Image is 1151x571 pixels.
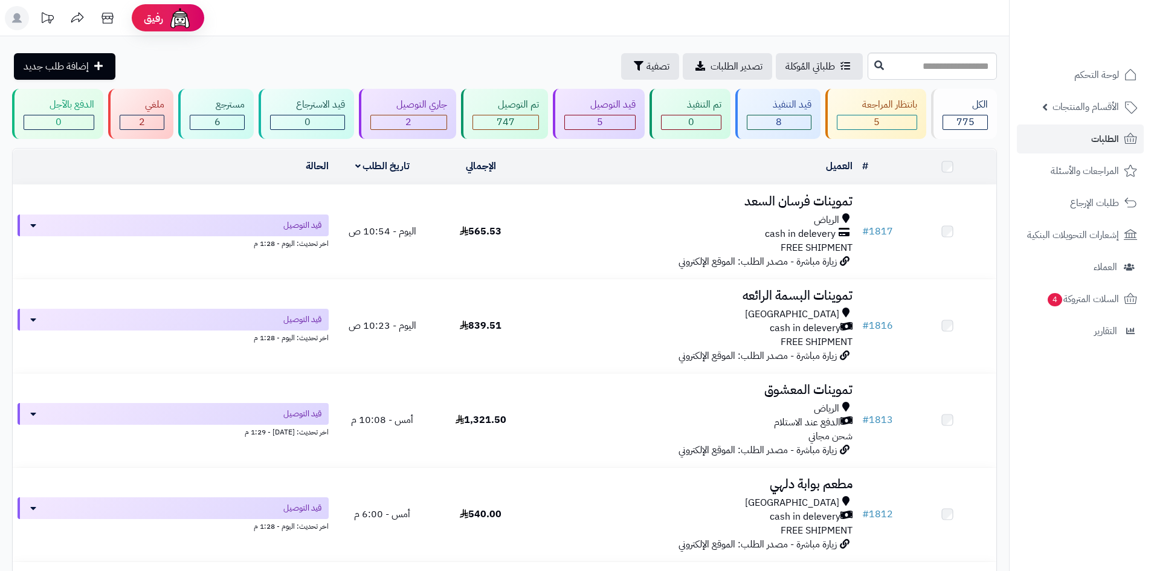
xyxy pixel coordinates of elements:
span: 0 [688,115,694,129]
span: قيد التوصيل [283,408,321,420]
a: #1817 [862,224,893,239]
span: 5 [597,115,603,129]
span: طلبات الإرجاع [1070,195,1119,211]
a: طلباتي المُوكلة [776,53,863,80]
span: 5 [874,115,880,129]
div: 2 [120,115,164,129]
h3: مطعم بوابة دلهي [535,477,853,491]
span: تصدير الطلبات [711,59,762,74]
div: 0 [662,115,721,129]
span: إضافة طلب جديد [24,59,89,74]
span: زيارة مباشرة - مصدر الطلب: الموقع الإلكتروني [679,254,837,269]
a: تاريخ الطلب [355,159,410,173]
span: 775 [956,115,975,129]
span: 2 [405,115,411,129]
a: تم التنفيذ 0 [647,89,733,139]
div: 0 [271,115,344,129]
div: 8 [747,115,811,129]
span: 8 [776,115,782,129]
a: قيد التوصيل 5 [550,89,647,139]
span: اليوم - 10:23 ص [349,318,416,333]
a: الطلبات [1017,124,1144,153]
div: قيد التوصيل [564,98,636,112]
div: تم التوصيل [472,98,540,112]
a: الدفع بالآجل 0 [10,89,106,139]
a: الكل775 [929,89,999,139]
span: cash in delevery [770,510,840,524]
div: اخر تحديث: اليوم - 1:28 م [18,519,329,532]
h3: تموينات فرسان السعد [535,195,853,208]
span: 540.00 [460,507,501,521]
div: قيد الاسترجاع [270,98,345,112]
span: رفيق [144,11,163,25]
img: ai-face.png [168,6,192,30]
span: تصفية [646,59,669,74]
span: FREE SHIPMENT [781,523,853,538]
span: طلباتي المُوكلة [785,59,835,74]
div: 0 [24,115,94,129]
div: اخر تحديث: اليوم - 1:28 م [18,331,329,343]
span: [GEOGRAPHIC_DATA] [745,496,839,510]
span: 0 [305,115,311,129]
span: زيارة مباشرة - مصدر الطلب: الموقع الإلكتروني [679,443,837,457]
span: التقارير [1094,323,1117,340]
a: #1816 [862,318,893,333]
span: السلات المتروكة [1046,291,1119,308]
span: الدفع عند الاستلام [774,416,840,430]
div: قيد التنفيذ [747,98,811,112]
span: الرياض [814,402,839,416]
span: قيد التوصيل [283,314,321,326]
div: ملغي [120,98,165,112]
div: 5 [565,115,635,129]
div: تم التنفيذ [661,98,721,112]
a: بانتظار المراجعة 5 [823,89,929,139]
span: زيارة مباشرة - مصدر الطلب: الموقع الإلكتروني [679,537,837,552]
div: 747 [473,115,539,129]
span: الرياض [814,213,839,227]
span: زيارة مباشرة - مصدر الطلب: الموقع الإلكتروني [679,349,837,363]
div: الدفع بالآجل [24,98,94,112]
a: الحالة [306,159,329,173]
a: جاري التوصيل 2 [356,89,459,139]
span: 4 [1048,293,1062,306]
h3: تموينات المعشوق [535,383,853,397]
button: تصفية [621,53,679,80]
a: تم التوصيل 747 [459,89,551,139]
div: اخر تحديث: اليوم - 1:28 م [18,236,329,249]
a: إضافة طلب جديد [14,53,115,80]
span: الطلبات [1091,131,1119,147]
span: FREE SHIPMENT [781,240,853,255]
span: العملاء [1094,259,1117,276]
a: قيد الاسترجاع 0 [256,89,356,139]
span: أمس - 6:00 م [354,507,410,521]
span: # [862,224,869,239]
span: اليوم - 10:54 ص [349,224,416,239]
h3: تموينات البسمة الرائعه [535,289,853,303]
span: # [862,318,869,333]
span: أمس - 10:08 م [351,413,413,427]
a: إشعارات التحويلات البنكية [1017,221,1144,250]
a: العميل [826,159,853,173]
span: 565.53 [460,224,501,239]
span: [GEOGRAPHIC_DATA] [745,308,839,321]
span: قيد التوصيل [283,219,321,231]
span: إشعارات التحويلات البنكية [1027,227,1119,244]
span: المراجعات والأسئلة [1051,163,1119,179]
a: طلبات الإرجاع [1017,189,1144,218]
div: جاري التوصيل [370,98,447,112]
div: 2 [371,115,447,129]
a: تصدير الطلبات [683,53,772,80]
a: التقارير [1017,317,1144,346]
span: 839.51 [460,318,501,333]
div: بانتظار المراجعة [837,98,918,112]
a: ملغي 2 [106,89,176,139]
span: قيد التوصيل [283,502,321,514]
span: # [862,507,869,521]
span: 0 [56,115,62,129]
span: cash in delevery [765,227,836,241]
a: لوحة التحكم [1017,60,1144,89]
a: مسترجع 6 [176,89,256,139]
span: cash in delevery [770,321,840,335]
div: الكل [943,98,988,112]
span: شحن مجاني [808,429,853,444]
